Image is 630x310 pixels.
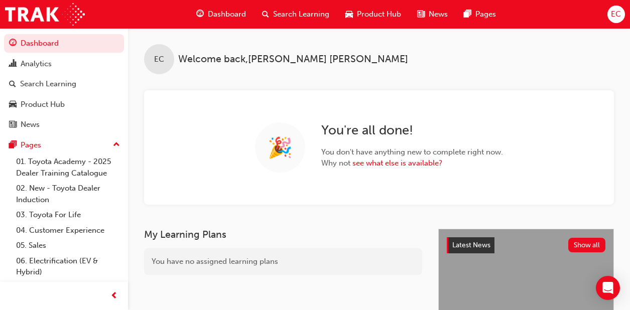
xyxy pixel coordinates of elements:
[429,9,448,20] span: News
[113,138,120,151] span: up-icon
[110,290,118,302] span: prev-icon
[12,181,124,207] a: 02. New - Toyota Dealer Induction
[254,4,337,25] a: search-iconSearch Learning
[464,8,471,21] span: pages-icon
[20,78,76,90] div: Search Learning
[12,154,124,181] a: 01. Toyota Academy - 2025 Dealer Training Catalogue
[208,9,246,20] span: Dashboard
[178,54,408,65] span: Welcome back , [PERSON_NAME] [PERSON_NAME]
[4,136,124,154] button: Pages
[9,141,17,150] span: pages-icon
[345,8,353,21] span: car-icon
[321,122,503,138] h2: You're all done!
[144,229,422,240] h3: My Learning Plans
[417,8,425,21] span: news-icon
[337,4,409,25] a: car-iconProduct Hub
[357,9,401,20] span: Product Hub
[9,39,17,48] span: guage-icon
[12,253,124,280] a: 06. Electrification (EV & Hybrid)
[154,54,164,65] span: EC
[9,120,17,129] span: news-icon
[273,9,329,20] span: Search Learning
[4,115,124,134] a: News
[9,80,16,89] span: search-icon
[607,6,625,23] button: EC
[188,4,254,25] a: guage-iconDashboard
[321,158,503,169] span: Why not
[21,119,40,130] div: News
[321,146,503,158] span: You don't have anything new to complete right now.
[409,4,456,25] a: news-iconNews
[12,238,124,253] a: 05. Sales
[4,55,124,73] a: Analytics
[596,276,620,300] div: Open Intercom Messenger
[4,32,124,136] button: DashboardAnalyticsSearch LearningProduct HubNews
[21,58,52,70] div: Analytics
[5,3,85,26] img: Trak
[268,142,293,153] span: 🎉
[12,280,124,295] a: 07. Parts21 Certification
[21,99,65,110] div: Product Hub
[144,248,422,275] div: You have no assigned learning plans
[9,100,17,109] span: car-icon
[4,75,124,93] a: Search Learning
[4,34,124,53] a: Dashboard
[262,8,269,21] span: search-icon
[456,4,504,25] a: pages-iconPages
[12,207,124,223] a: 03. Toyota For Life
[12,223,124,238] a: 04. Customer Experience
[452,241,490,249] span: Latest News
[611,9,621,20] span: EC
[4,95,124,114] a: Product Hub
[447,237,605,253] a: Latest NewsShow all
[9,60,17,69] span: chart-icon
[568,238,606,252] button: Show all
[475,9,496,20] span: Pages
[196,8,204,21] span: guage-icon
[352,159,442,168] a: see what else is available?
[21,139,41,151] div: Pages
